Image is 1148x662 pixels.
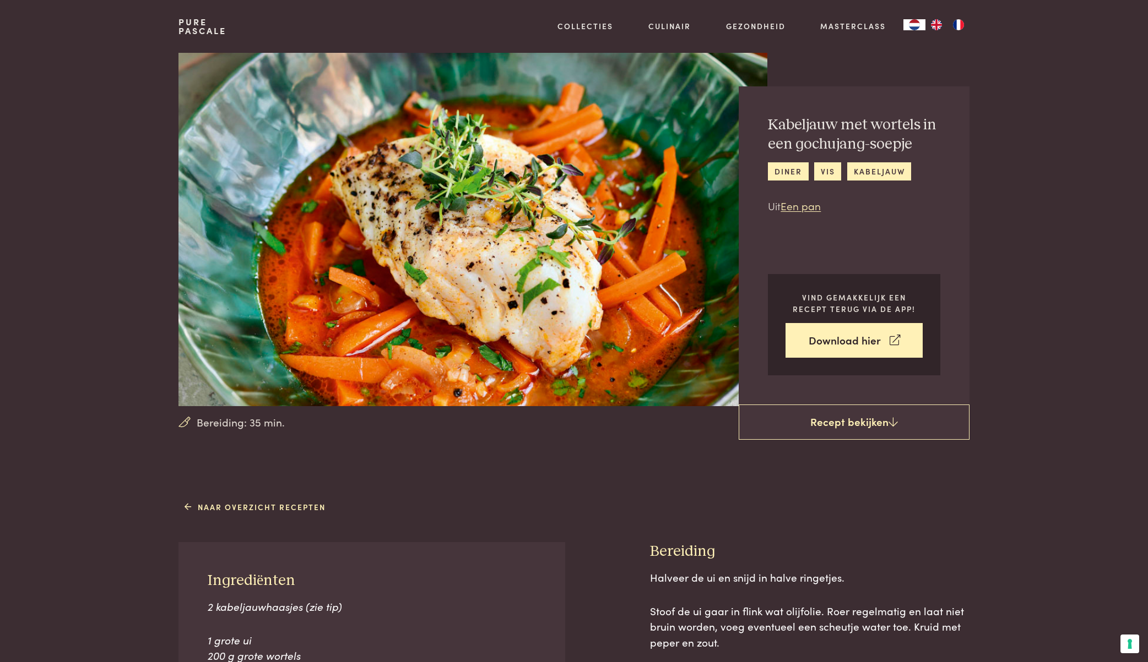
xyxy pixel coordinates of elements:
[820,20,886,32] a: Masterclass
[781,198,821,213] a: Een pan
[903,19,925,30] a: NL
[1120,634,1139,653] button: Uw voorkeuren voor toestemming voor trackingtechnologieën
[178,53,767,406] img: Kabeljauw met wortels in een gochujang-soepje
[786,323,923,358] a: Download hier
[650,570,844,584] span: Halveer de ui en snijd in halve ringetjes.
[208,632,252,647] span: 1 grote ui
[739,404,970,440] a: Recept bekijken
[185,501,326,513] a: Naar overzicht recepten
[847,162,911,180] a: kabeljauw
[814,162,841,180] a: vis
[650,542,970,561] h3: Bereiding
[648,20,691,32] a: Culinair
[197,414,285,430] span: Bereiding: 35 min.
[925,19,970,30] ul: Language list
[650,603,964,649] span: Stoof de ui gaar in flink wat olijfolie. Roer regelmatig en laat niet bruin worden, voeg eventuee...
[208,573,295,588] span: Ingrediënten
[903,19,925,30] div: Language
[947,19,970,30] a: FR
[768,116,940,154] h2: Kabeljauw met wortels in een gochujang-soepje
[178,18,226,35] a: PurePascale
[925,19,947,30] a: EN
[786,292,923,314] p: Vind gemakkelijk een recept terug via de app!
[208,599,342,614] span: 2 kabeljauwhaasjes (zie tip)
[903,19,970,30] aside: Language selected: Nederlands
[768,198,940,214] p: Uit
[557,20,613,32] a: Collecties
[768,162,808,180] a: diner
[726,20,786,32] a: Gezondheid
